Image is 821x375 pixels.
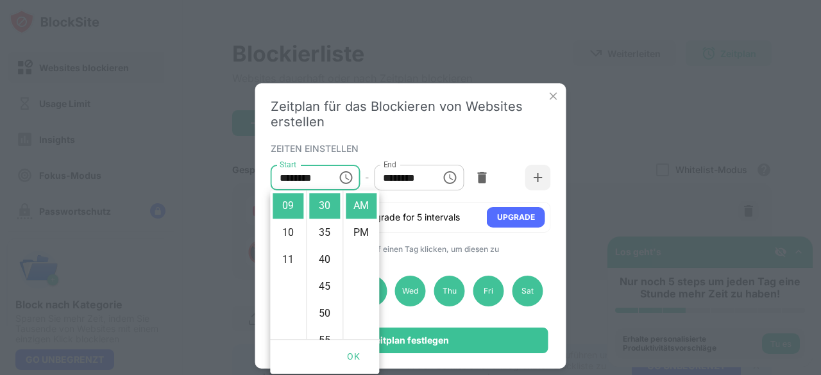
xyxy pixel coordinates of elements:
[309,166,340,192] li: 25 minutes
[309,274,340,299] li: 45 minutes
[271,99,551,129] div: Zeitplan für das Blockieren von Websites erstellen
[434,276,465,306] div: Thu
[547,90,560,103] img: x-button.svg
[273,247,303,272] li: 11 hours
[365,171,369,185] div: -
[395,276,426,306] div: Wed
[346,193,377,219] li: AM
[333,345,374,369] button: OK
[309,247,340,272] li: 40 minutes
[270,190,306,339] ul: Select hours
[273,193,303,219] li: 9 hours
[473,276,504,306] div: Fri
[309,328,340,353] li: 55 minutes
[369,335,449,346] div: Zeitplan festlegen
[306,190,343,339] ul: Select minutes
[343,190,379,339] ul: Select meridiem
[346,220,377,246] li: PM
[271,143,548,153] div: ZEITEN EINSTELLEN
[497,211,535,224] div: UPGRADE
[271,243,548,265] div: AUSGEWÄHLTE TAGE
[333,165,359,190] button: Choose time, selected time is 9:30 AM
[309,220,340,246] li: 35 minutes
[383,159,396,170] label: End
[309,301,340,326] li: 50 minutes
[437,165,462,190] button: Choose time, selected time is 4:00 PM
[512,276,543,306] div: Sat
[271,244,499,265] span: (Auf einen Tag klicken, um diesen zu deaktivieren)
[309,193,340,219] li: 30 minutes
[280,159,296,170] label: Start
[273,166,303,192] li: 8 hours
[273,220,303,246] li: 10 hours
